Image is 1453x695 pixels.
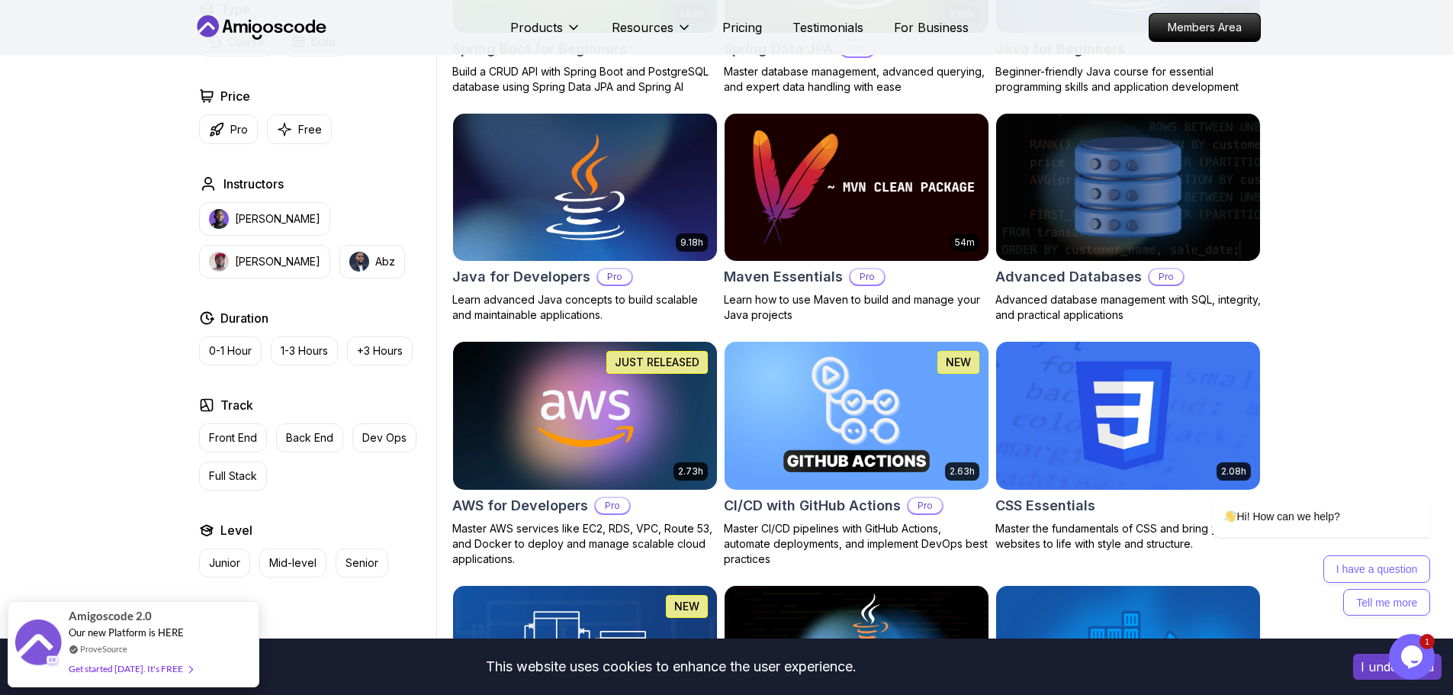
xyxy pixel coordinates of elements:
[235,254,320,269] p: [PERSON_NAME]
[722,18,762,37] a: Pricing
[276,423,343,452] button: Back End
[725,114,988,262] img: Maven Essentials card
[724,495,901,516] h2: CI/CD with GitHub Actions
[995,521,1261,552] p: Master the fundamentals of CSS and bring your websites to life with style and structure.
[199,462,267,491] button: Full Stack
[259,549,326,578] button: Mid-level
[680,236,703,249] p: 9.18h
[286,430,333,446] p: Back End
[336,549,388,578] button: Senior
[850,269,884,285] p: Pro
[995,495,1095,516] h2: CSS Essentials
[1389,634,1438,680] iframe: chat widget
[724,64,989,95] p: Master database management, advanced querying, and expert data handling with ease
[995,292,1261,323] p: Advanced database management with SQL, integrity, and practical applications
[271,336,338,365] button: 1-3 Hours
[362,430,407,446] p: Dev Ops
[452,266,590,288] h2: Java for Developers
[674,599,699,614] p: NEW
[955,236,975,249] p: 54m
[995,266,1142,288] h2: Advanced Databases
[724,341,989,567] a: CI/CD with GitHub Actions card2.63hNEWCI/CD with GitHub ActionsProMaster CI/CD pipelines with Git...
[724,266,843,288] h2: Maven Essentials
[598,269,632,285] p: Pro
[347,336,413,365] button: +3 Hours
[357,343,403,359] p: +3 Hours
[346,555,378,571] p: Senior
[223,175,284,193] h2: Instructors
[725,342,988,490] img: CI/CD with GitHub Actions card
[209,468,257,484] p: Full Stack
[995,341,1261,552] a: CSS Essentials card2.08hCSS EssentialsMaster the fundamentals of CSS and bring your websites to l...
[612,18,673,37] p: Resources
[339,245,405,278] button: instructor imgAbz
[375,254,395,269] p: Abz
[209,252,229,272] img: instructor img
[615,355,699,370] p: JUST RELEASED
[596,498,629,513] p: Pro
[724,292,989,323] p: Learn how to use Maven to build and manage your Java projects
[69,626,184,639] span: Our new Platform is HERE
[1149,13,1261,42] a: Members Area
[220,309,268,327] h2: Duration
[11,650,1330,684] div: This website uses cookies to enhance the user experience.
[199,114,258,144] button: Pro
[452,64,718,95] p: Build a CRUD API with Spring Boot and PostgreSQL database using Spring Data JPA and Spring AI
[995,113,1261,323] a: Advanced Databases cardAdvanced DatabasesProAdvanced database management with SQL, integrity, and...
[199,549,250,578] button: Junior
[996,114,1260,262] img: Advanced Databases card
[267,114,332,144] button: Free
[281,343,328,359] p: 1-3 Hours
[15,619,61,669] img: provesource social proof notification image
[446,338,723,493] img: AWS for Developers card
[908,498,942,513] p: Pro
[352,423,416,452] button: Dev Ops
[724,521,989,567] p: Master CI/CD pipelines with GitHub Actions, automate deployments, and implement DevOps best pract...
[1163,358,1438,626] iframe: chat widget
[69,660,192,677] div: Get started [DATE]. It's FREE
[298,122,322,137] p: Free
[235,211,320,227] p: [PERSON_NAME]
[269,555,317,571] p: Mid-level
[80,644,127,654] a: ProveSource
[199,202,330,236] button: instructor img[PERSON_NAME]
[724,113,989,323] a: Maven Essentials card54mMaven EssentialsProLearn how to use Maven to build and manage your Java p...
[453,114,717,262] img: Java for Developers card
[209,555,240,571] p: Junior
[209,343,252,359] p: 0-1 Hour
[452,521,718,567] p: Master AWS services like EC2, RDS, VPC, Route 53, and Docker to deploy and manage scalable cloud ...
[1149,14,1260,41] p: Members Area
[678,465,703,478] p: 2.73h
[950,465,975,478] p: 2.63h
[792,18,863,37] a: Testimonials
[1149,269,1183,285] p: Pro
[1353,654,1442,680] button: Accept cookies
[209,209,229,229] img: instructor img
[452,292,718,323] p: Learn advanced Java concepts to build scalable and maintainable applications.
[209,430,257,446] p: Front End
[230,122,248,137] p: Pro
[199,245,330,278] button: instructor img[PERSON_NAME]
[199,336,262,365] button: 0-1 Hour
[452,495,588,516] h2: AWS for Developers
[894,18,969,37] a: For Business
[452,113,718,323] a: Java for Developers card9.18hJava for DevelopersProLearn advanced Java concepts to build scalable...
[220,521,252,539] h2: Level
[69,607,152,625] span: Amigoscode 2.0
[995,64,1261,95] p: Beginner-friendly Java course for essential programming skills and application development
[612,18,692,49] button: Resources
[946,355,971,370] p: NEW
[996,342,1260,490] img: CSS Essentials card
[199,423,267,452] button: Front End
[510,18,581,49] button: Products
[220,396,253,414] h2: Track
[510,18,563,37] p: Products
